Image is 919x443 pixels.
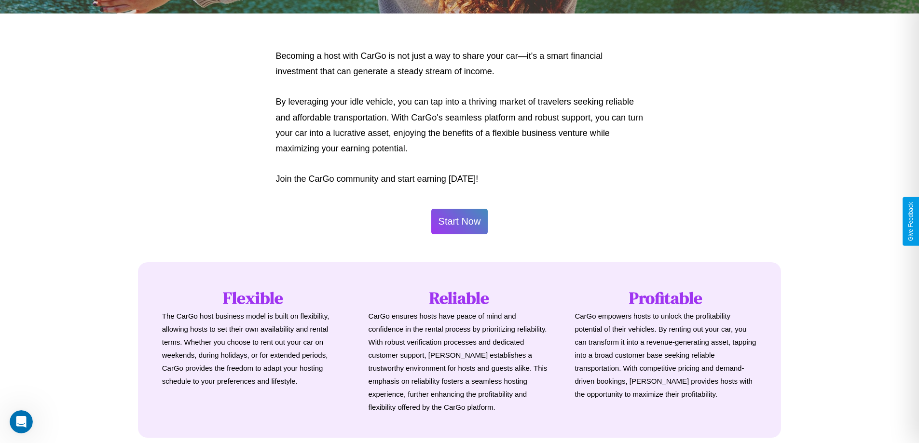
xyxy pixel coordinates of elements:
div: Give Feedback [907,202,914,241]
iframe: Intercom live chat [10,410,33,433]
p: CarGo ensures hosts have peace of mind and confidence in the rental process by prioritizing relia... [369,309,551,414]
p: The CarGo host business model is built on flexibility, allowing hosts to set their own availabili... [162,309,344,388]
p: CarGo empowers hosts to unlock the profitability potential of their vehicles. By renting out your... [575,309,757,401]
p: Join the CarGo community and start earning [DATE]! [276,171,644,187]
h1: Profitable [575,286,757,309]
p: Becoming a host with CarGo is not just a way to share your car—it's a smart financial investment ... [276,48,644,80]
h1: Flexible [162,286,344,309]
h1: Reliable [369,286,551,309]
button: Start Now [431,209,488,234]
p: By leveraging your idle vehicle, you can tap into a thriving market of travelers seeking reliable... [276,94,644,157]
